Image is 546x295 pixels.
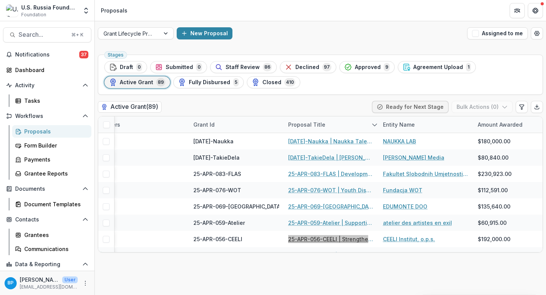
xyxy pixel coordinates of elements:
[189,79,230,86] span: Fully Disbursed
[24,97,85,105] div: Tasks
[12,229,91,241] a: Grantees
[193,137,234,145] span: [DATE]-Naukka
[156,78,165,86] span: 89
[372,122,378,128] svg: sorted descending
[226,64,260,71] span: Staff Review
[3,64,91,76] a: Dashboard
[12,139,91,152] a: Form Builder
[15,52,79,58] span: Notifications
[288,251,374,259] a: 25-APR-055-Libo | Libo Libo app: Unlocking Listener Revenue for Sustainability
[478,137,510,145] span: $180,000.00
[193,154,240,162] span: [DATE]-TakieDela
[383,137,416,145] a: NAUKKA LAB
[15,261,79,268] span: Data & Reporting
[210,61,277,73] button: Staff Review86
[478,235,510,243] span: $192,000.00
[288,202,374,210] a: 25-APR-069-[GEOGRAPHIC_DATA] | Start-Up Hub: Fostering Entrepreneurship and Cultural Exchange for...
[104,61,147,73] button: Draft0
[478,154,508,162] span: $80,840.00
[8,281,14,286] div: Bennett P
[12,125,91,138] a: Proposals
[478,251,510,259] span: $120,000.00
[384,63,390,71] span: 9
[478,219,507,227] span: $60,915.00
[6,5,18,17] img: U.S. Russia Foundation
[24,127,85,135] div: Proposals
[3,79,91,91] button: Open Activity
[15,217,79,223] span: Contacts
[383,154,444,162] a: [PERSON_NAME] Media
[21,3,78,11] div: U.S. Russia Foundation
[378,116,473,133] div: Entity Name
[262,79,281,86] span: Closed
[189,116,284,133] div: Grant Id
[193,251,281,259] span: 25-APR-055-[GEOGRAPHIC_DATA]
[3,49,91,61] button: Notifications37
[24,245,85,253] div: Communications
[322,63,331,71] span: 97
[193,235,242,243] span: 25-APR-056-CEELI
[193,219,245,227] span: 25-APR-059-Atelier
[288,137,374,145] a: [DATE]-Naukka | Naukka Talents: Empowering Russian STEM Professionals for Global Innovation throu...
[280,61,336,73] button: Declined97
[94,116,189,133] div: Viewers
[196,63,202,71] span: 0
[166,64,193,71] span: Submitted
[339,61,395,73] button: Approved9
[383,251,436,259] a: SIA [PERSON_NAME]
[120,64,133,71] span: Draft
[383,186,422,194] a: Fundacja WOT
[21,11,46,18] span: Foundation
[70,31,85,39] div: ⌘ + K
[19,31,67,38] span: Search...
[24,141,85,149] div: Form Builder
[284,116,378,133] div: Proposal Title
[15,66,85,74] div: Dashboard
[288,235,374,243] a: 25-APR-056-CEELI | Strengthening [DEMOGRAPHIC_DATA] lawyers’ capacity to address [DATE] legal cha...
[531,101,543,113] button: Export table data
[478,202,510,210] span: $135,640.00
[12,94,91,107] a: Tasks
[383,235,435,243] a: CEELI Institut, o.p.s.
[24,169,85,177] div: Grantee Reports
[12,167,91,180] a: Grantee Reports
[466,63,471,71] span: 1
[12,153,91,166] a: Payments
[398,61,476,73] button: Agreement Upload1
[98,101,162,112] h2: Active Grant ( 89 )
[193,170,241,178] span: 25-APR-083-FLAS
[79,51,88,58] span: 37
[24,231,85,239] div: Grantees
[478,170,511,178] span: $230,923.00
[12,243,91,255] a: Communications
[3,27,91,42] button: Search...
[104,76,170,88] button: Active Grant89
[3,213,91,226] button: Open Contacts
[98,5,130,16] nav: breadcrumb
[284,78,295,86] span: 410
[288,219,374,227] a: 25-APR-059-Atelier | Supporting the community of [DEMOGRAPHIC_DATA] artists in exile in [GEOGRAPH...
[20,276,59,284] p: [PERSON_NAME]
[15,113,79,119] span: Workflows
[24,200,85,208] div: Document Templates
[20,284,78,290] p: [EMAIL_ADDRESS][DOMAIN_NAME]
[510,3,525,18] button: Partners
[173,76,244,88] button: Fully Disbursed5
[62,276,78,283] p: User
[136,63,142,71] span: 0
[516,101,528,113] button: Edit table settings
[193,202,282,210] span: 25-APR-069-[GEOGRAPHIC_DATA]
[478,186,508,194] span: $112,591.00
[12,198,91,210] a: Document Templates
[3,110,91,122] button: Open Workflows
[247,76,300,88] button: Closed410
[24,155,85,163] div: Payments
[193,186,241,194] span: 25-APR-076-WOT
[3,183,91,195] button: Open Documents
[467,27,528,39] button: Assigned to me
[15,82,79,89] span: Activity
[355,64,381,71] span: Approved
